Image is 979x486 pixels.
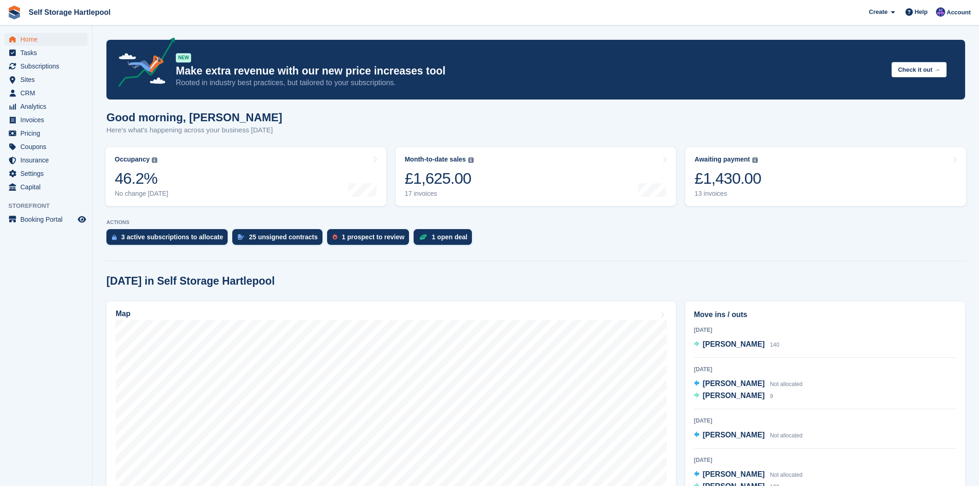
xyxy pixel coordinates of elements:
a: 1 open deal [414,229,477,249]
span: Not allocated [770,381,802,387]
div: No change [DATE] [115,190,168,198]
span: Insurance [20,154,76,167]
p: Here's what's happening across your business [DATE] [106,125,282,136]
a: menu [5,213,87,226]
div: [DATE] [694,326,956,334]
a: [PERSON_NAME] Not allocated [694,469,803,481]
div: [DATE] [694,456,956,464]
span: Settings [20,167,76,180]
div: 1 open deal [432,233,467,241]
a: menu [5,33,87,46]
a: 25 unsigned contracts [232,229,327,249]
img: icon-info-grey-7440780725fd019a000dd9b08b2336e03edf1995a4989e88bcd33f0948082b44.svg [152,157,157,163]
span: Analytics [20,100,76,113]
div: Awaiting payment [694,156,750,163]
a: menu [5,60,87,73]
a: Self Storage Hartlepool [25,5,114,20]
span: [PERSON_NAME] [703,470,765,478]
a: [PERSON_NAME] Not allocated [694,430,803,442]
p: Rooted in industry best practices, but tailored to your subscriptions. [176,78,884,88]
span: Subscriptions [20,60,76,73]
a: 1 prospect to review [327,229,414,249]
a: Occupancy 46.2% No change [DATE] [105,147,386,206]
a: Preview store [76,214,87,225]
div: 1 prospect to review [342,233,404,241]
span: [PERSON_NAME] [703,380,765,387]
span: Storefront [8,201,92,211]
span: Create [869,7,887,17]
div: [DATE] [694,365,956,374]
a: menu [5,127,87,140]
img: active_subscription_to_allocate_icon-d502201f5373d7db506a760aba3b589e785aa758c864c3986d89f69b8ff3... [112,234,117,240]
div: NEW [176,53,191,62]
img: icon-info-grey-7440780725fd019a000dd9b08b2336e03edf1995a4989e88bcd33f0948082b44.svg [752,157,758,163]
img: deal-1b604bf984904fb50ccaf53a9ad4b4a5d6e5aea283cecdc64d6e3604feb123c2.svg [419,234,427,240]
a: [PERSON_NAME] 9 [694,390,773,402]
a: menu [5,167,87,180]
img: price-adjustments-announcement-icon-8257ccfd72463d97f412b2fc003d46551f7dbcb40ab6d574587a9cd5c0d94... [111,37,175,90]
div: £1,430.00 [694,169,761,188]
img: stora-icon-8386f47178a22dfd0bd8f6a31ec36ba5ce8667c1dd55bd0f319d3a0aa187defe.svg [7,6,21,19]
a: Awaiting payment £1,430.00 13 invoices [685,147,966,206]
span: Home [20,33,76,46]
a: Month-to-date sales £1,625.00 17 invoices [396,147,676,206]
img: icon-info-grey-7440780725fd019a000dd9b08b2336e03edf1995a4989e88bcd33f0948082b44.svg [468,157,474,163]
span: 140 [770,342,779,348]
div: 17 invoices [405,190,474,198]
div: £1,625.00 [405,169,474,188]
a: [PERSON_NAME] Not allocated [694,378,803,390]
span: [PERSON_NAME] [703,431,765,439]
span: Not allocated [770,472,802,478]
div: [DATE] [694,417,956,425]
span: Not allocated [770,432,802,439]
span: Coupons [20,140,76,153]
span: [PERSON_NAME] [703,340,765,348]
a: menu [5,140,87,153]
img: prospect-51fa495bee0391a8d652442698ab0144808aea92771e9ea1ae160a38d050c398.svg [333,234,337,240]
button: Check it out → [892,62,947,77]
span: Pricing [20,127,76,140]
h2: Map [116,310,130,318]
span: Invoices [20,113,76,126]
a: menu [5,113,87,126]
a: menu [5,87,87,100]
div: 25 unsigned contracts [249,233,318,241]
a: menu [5,46,87,59]
div: 13 invoices [694,190,761,198]
div: Occupancy [115,156,149,163]
a: 3 active subscriptions to allocate [106,229,232,249]
div: 3 active subscriptions to allocate [121,233,223,241]
h1: Good morning, [PERSON_NAME] [106,111,282,124]
span: [PERSON_NAME] [703,392,765,399]
span: CRM [20,87,76,100]
p: ACTIONS [106,219,965,225]
span: Help [915,7,928,17]
a: [PERSON_NAME] 140 [694,339,780,351]
span: Capital [20,181,76,193]
a: menu [5,100,87,113]
div: 46.2% [115,169,168,188]
p: Make extra revenue with our new price increases tool [176,64,884,78]
a: menu [5,73,87,86]
h2: Move ins / outs [694,309,956,320]
img: Sean Wood [936,7,945,17]
span: Tasks [20,46,76,59]
span: Account [947,8,971,17]
a: menu [5,181,87,193]
h2: [DATE] in Self Storage Hartlepool [106,275,275,287]
img: contract_signature_icon-13c848040528278c33f63329250d36e43548de30e8caae1d1a13099fd9432cc5.svg [238,234,244,240]
span: Sites [20,73,76,86]
span: 9 [770,393,773,399]
a: menu [5,154,87,167]
span: Booking Portal [20,213,76,226]
div: Month-to-date sales [405,156,466,163]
